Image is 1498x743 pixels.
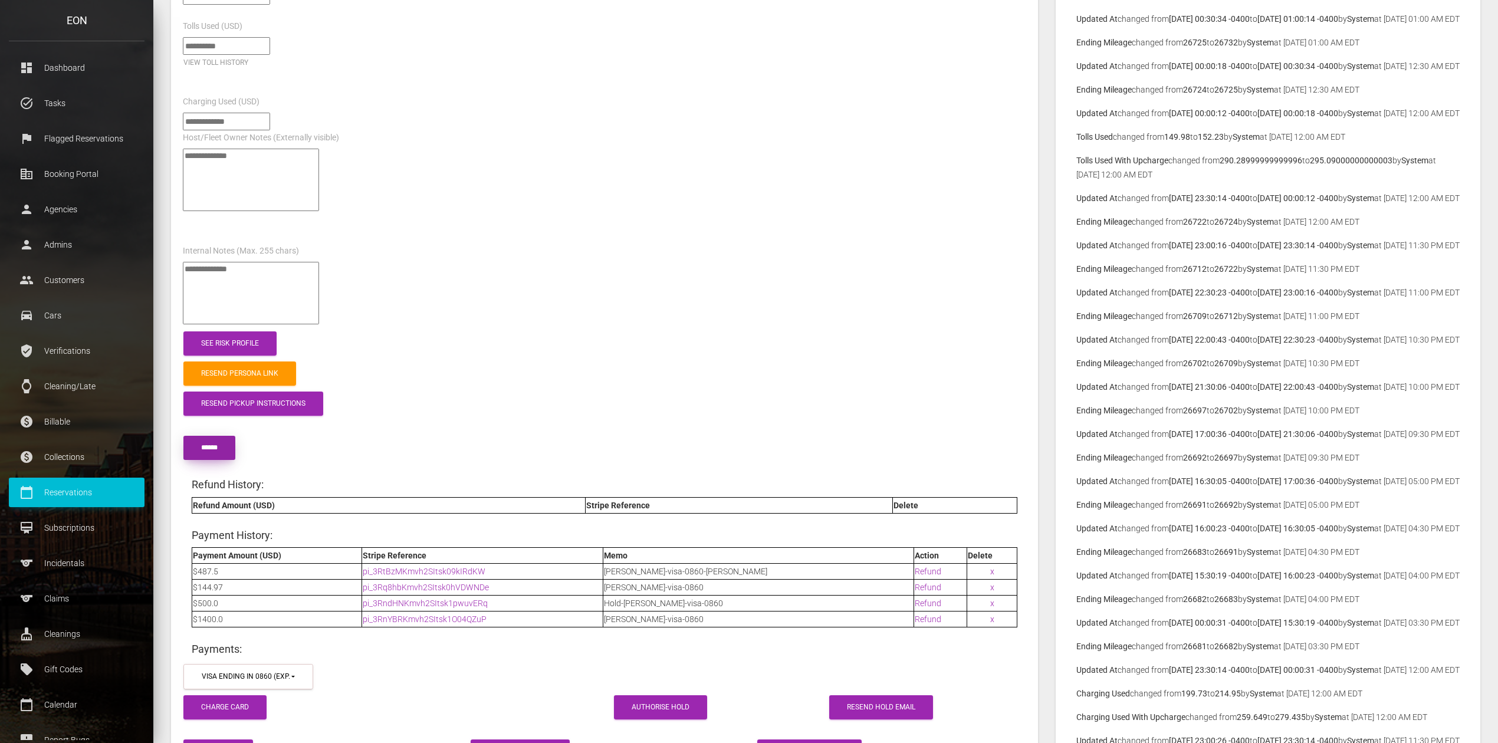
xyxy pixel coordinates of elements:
b: Ending Mileage [1076,85,1132,94]
b: System [1347,288,1374,297]
a: Resend Persona Link [183,361,296,386]
a: See Risk Profile [183,331,277,356]
th: Stripe Reference [585,497,892,513]
b: Ending Mileage [1076,547,1132,557]
b: Ending Mileage [1076,406,1132,415]
b: [DATE] 00:00:12 -0400 [1257,193,1338,203]
button: visa ending in 0860 (exp. 3/2028) [183,664,313,689]
b: Updated At [1076,335,1118,344]
th: Payment Amount (USD) [192,547,362,563]
b: System [1347,335,1374,344]
a: calendar_today Calendar [9,690,144,719]
b: 26682 [1183,594,1207,604]
b: Updated At [1076,429,1118,439]
p: Incidentals [18,554,136,572]
b: Charging Used [1076,689,1130,698]
p: changed from to by at [DATE] 05:00 PM EDT [1076,474,1460,488]
a: x [990,614,994,624]
b: 199.73 [1181,689,1207,698]
p: changed from to by at [DATE] 10:30 PM EDT [1076,333,1460,347]
h4: Payment History: [192,528,1017,543]
button: Authorise Hold [614,695,707,719]
p: changed from to by at [DATE] 04:00 PM EDT [1076,592,1460,606]
b: [DATE] 01:00:14 -0400 [1257,14,1338,24]
b: System [1347,524,1374,533]
b: [DATE] 00:00:12 -0400 [1169,109,1250,118]
b: 26725 [1183,38,1207,47]
a: x [990,583,994,592]
b: 26682 [1214,642,1238,651]
a: cleaning_services Cleanings [9,619,144,649]
p: changed from to by at [DATE] 12:30 AM EDT [1076,59,1460,73]
b: System [1247,642,1274,651]
th: Delete [892,497,1017,513]
b: System [1347,109,1374,118]
b: [DATE] 15:30:19 -0400 [1257,618,1338,627]
p: changed from to by at [DATE] 12:00 AM EDT [1076,130,1460,144]
b: Updated At [1076,109,1118,118]
b: System [1247,453,1274,462]
p: changed from to by at [DATE] 12:00 AM EDT [1076,191,1460,205]
b: Ending Mileage [1076,311,1132,321]
label: Charging Used (USD) [183,96,259,108]
p: Customers [18,271,136,289]
b: 26702 [1183,359,1207,368]
p: changed from to by at [DATE] 11:00 PM EDT [1076,309,1460,323]
b: [DATE] 17:00:36 -0400 [1169,429,1250,439]
a: Refund [915,614,941,624]
b: Ending Mileage [1076,594,1132,604]
b: System [1247,85,1274,94]
b: 295.09000000000003 [1310,156,1392,165]
a: paid Billable [9,407,144,436]
b: System [1233,132,1260,142]
p: changed from to by at [DATE] 12:00 AM EDT [1076,686,1460,701]
p: changed from to by at [DATE] 11:30 PM EDT [1076,238,1460,252]
a: card_membership Subscriptions [9,513,144,543]
b: 26697 [1183,406,1207,415]
label: Internal Notes (Max. 255 chars) [183,245,299,257]
b: Updated At [1076,382,1118,392]
b: Updated At [1076,61,1118,71]
b: [DATE] 00:30:34 -0400 [1257,61,1338,71]
th: Refund Amount (USD) [192,497,586,513]
button: View toll history [183,58,248,68]
b: Updated At [1076,524,1118,533]
b: [DATE] 00:00:18 -0400 [1257,109,1338,118]
a: Refund [915,599,941,608]
td: [PERSON_NAME]-visa-0860 [603,579,914,595]
b: Ending Mileage [1076,217,1132,226]
p: Flagged Reservations [18,130,136,147]
a: pi_3RndHNKmvh2SItsk1pwuvERq [363,599,488,608]
b: 259.649 [1237,712,1267,722]
a: paid Collections [9,442,144,472]
b: [DATE] 16:00:23 -0400 [1257,571,1338,580]
b: 26691 [1183,500,1207,509]
b: [DATE] 17:00:36 -0400 [1257,476,1338,486]
b: Ending Mileage [1076,38,1132,47]
a: drive_eta Cars [9,301,144,330]
b: Ending Mileage [1076,264,1132,274]
a: dashboard Dashboard [9,53,144,83]
b: 26712 [1214,311,1238,321]
b: 26702 [1214,406,1238,415]
a: task_alt Tasks [9,88,144,118]
p: Reservations [18,484,136,501]
a: Refund [915,567,941,576]
b: Updated At [1076,193,1118,203]
b: Updated At [1076,476,1118,486]
b: System [1347,14,1374,24]
b: Updated At [1076,571,1118,580]
b: [DATE] 23:00:16 -0400 [1257,288,1338,297]
b: 26732 [1214,38,1238,47]
a: Resend Pickup Instructions [183,392,323,416]
b: 26709 [1214,359,1238,368]
p: changed from to by at [DATE] 12:00 AM EDT [1076,215,1460,229]
a: person Agencies [9,195,144,224]
p: Agencies [18,200,136,218]
p: changed from to by at [DATE] 09:30 PM EDT [1076,451,1460,465]
b: System [1347,241,1374,250]
b: [DATE] 00:00:31 -0400 [1169,618,1250,627]
b: Updated At [1076,288,1118,297]
b: [DATE] 16:30:05 -0400 [1257,524,1338,533]
b: System [1247,547,1274,557]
